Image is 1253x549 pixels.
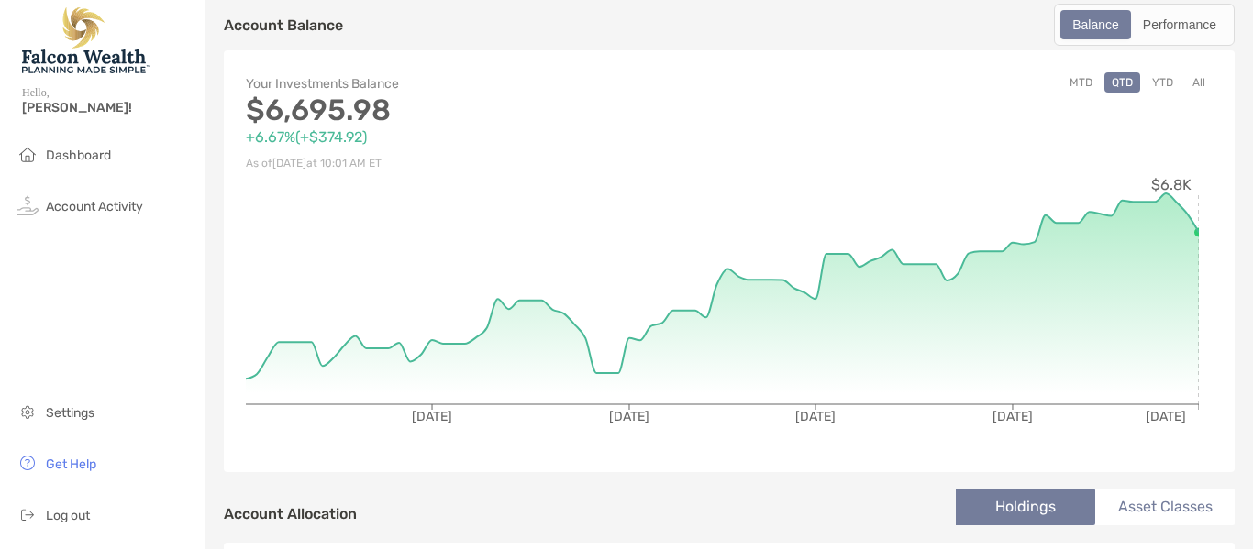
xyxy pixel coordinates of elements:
tspan: [DATE] [795,409,836,424]
div: Performance [1133,12,1226,38]
p: Account Balance [224,14,343,37]
p: $6,695.98 [246,99,729,122]
img: activity icon [17,194,39,216]
img: logout icon [17,503,39,525]
span: Account Activity [46,199,143,214]
button: YTD [1145,72,1181,93]
img: get-help icon [17,452,39,474]
p: +6.67% ( +$374.92 ) [246,126,729,148]
span: Dashboard [46,148,111,163]
li: Holdings [956,489,1095,525]
h4: Account Allocation [224,505,357,522]
tspan: $6.8K [1151,176,1192,193]
tspan: [DATE] [1146,409,1186,424]
div: Balance [1062,12,1129,38]
img: household icon [17,143,39,165]
tspan: [DATE] [609,409,649,424]
tspan: [DATE] [412,409,452,424]
tspan: [DATE] [992,409,1033,424]
p: Your Investments Balance [246,72,729,95]
span: [PERSON_NAME]! [22,100,194,115]
button: All [1185,72,1213,93]
li: Asset Classes [1095,489,1235,525]
button: MTD [1062,72,1100,93]
span: Log out [46,508,90,523]
span: Settings [46,405,94,421]
span: Get Help [46,456,96,472]
img: Falcon Wealth Planning Logo [22,7,150,73]
div: segmented control [1054,4,1235,46]
img: settings icon [17,401,39,423]
p: As of [DATE] at 10:01 AM ET [246,152,729,175]
button: QTD [1104,72,1140,93]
